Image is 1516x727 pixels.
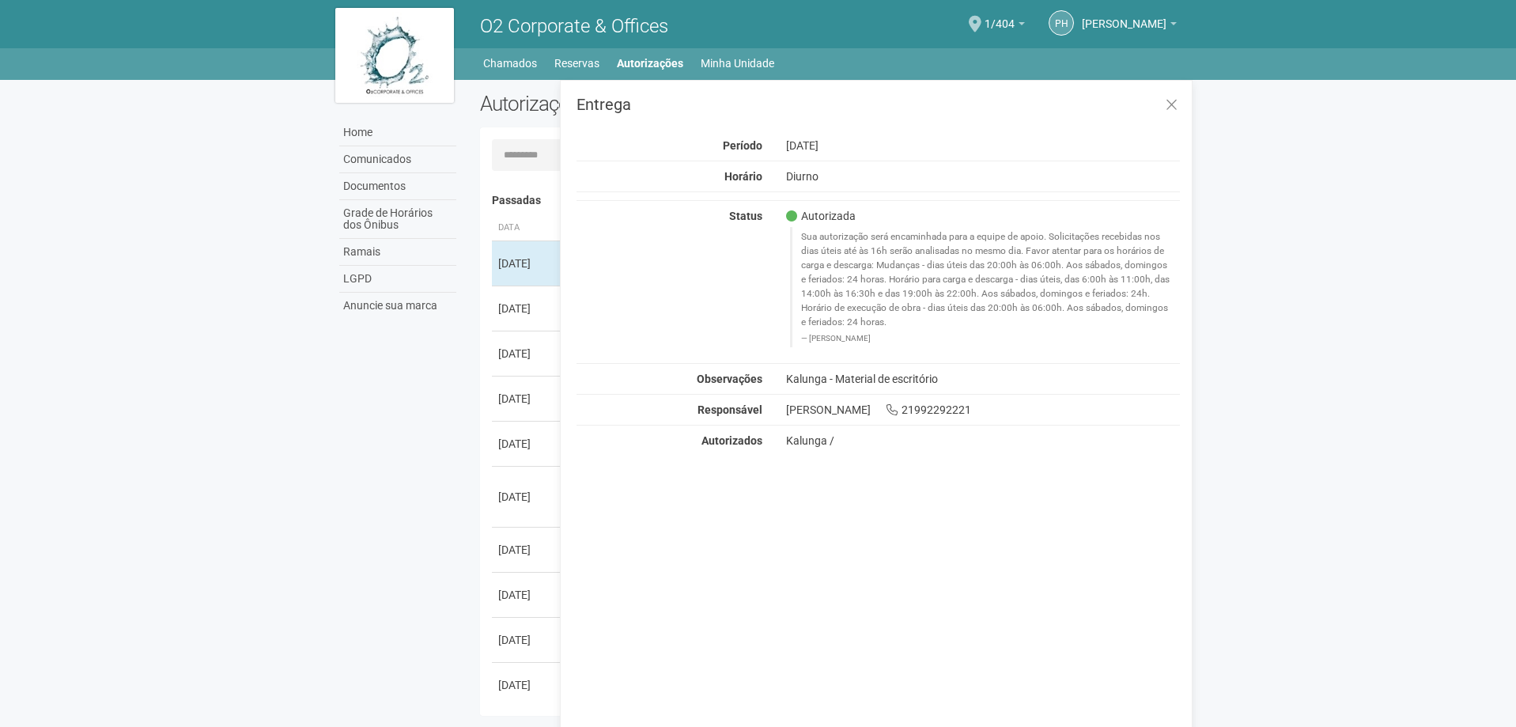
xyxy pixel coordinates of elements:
div: Kalunga / [786,434,1181,448]
div: [DATE] [498,677,557,693]
a: Minha Unidade [701,52,774,74]
strong: Observações [697,373,762,385]
div: [DATE] [498,436,557,452]
strong: Período [723,139,762,152]
strong: Horário [724,170,762,183]
a: 1/404 [985,20,1025,32]
h2: Autorizações [480,92,818,115]
span: Paulo Henrique Raña Cristovam [1082,2,1166,30]
a: LGPD [339,266,456,293]
blockquote: Sua autorização será encaminhada para a equipe de apoio. Solicitações recebidas nos dias úteis at... [790,227,1181,346]
a: Chamados [483,52,537,74]
a: Reservas [554,52,599,74]
a: Anuncie sua marca [339,293,456,319]
img: logo.jpg [335,8,454,103]
strong: Autorizados [701,434,762,447]
div: [DATE] [498,632,557,648]
span: O2 Corporate & Offices [480,15,668,37]
div: Kalunga - Material de escritório [774,372,1193,386]
div: [DATE] [498,301,557,316]
strong: Responsável [698,403,762,416]
th: Data [492,215,563,241]
span: 1/404 [985,2,1015,30]
h4: Passadas [492,195,1170,206]
strong: Status [729,210,762,222]
a: Grade de Horários dos Ônibus [339,200,456,239]
a: [PERSON_NAME] [1082,20,1177,32]
div: [DATE] [498,391,557,407]
footer: [PERSON_NAME] [801,333,1172,344]
h3: Entrega [577,97,1180,112]
a: Documentos [339,173,456,200]
a: Autorizações [617,52,683,74]
div: [PERSON_NAME] 21992292221 [774,403,1193,417]
div: [DATE] [498,256,557,271]
a: Ramais [339,239,456,266]
div: [DATE] [774,138,1193,153]
a: Comunicados [339,146,456,173]
div: Diurno [774,169,1193,184]
div: [DATE] [498,489,557,505]
div: [DATE] [498,346,557,362]
div: [DATE] [498,587,557,603]
span: Autorizada [786,209,856,223]
a: Home [339,119,456,146]
a: PH [1049,10,1074,36]
div: [DATE] [498,542,557,558]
